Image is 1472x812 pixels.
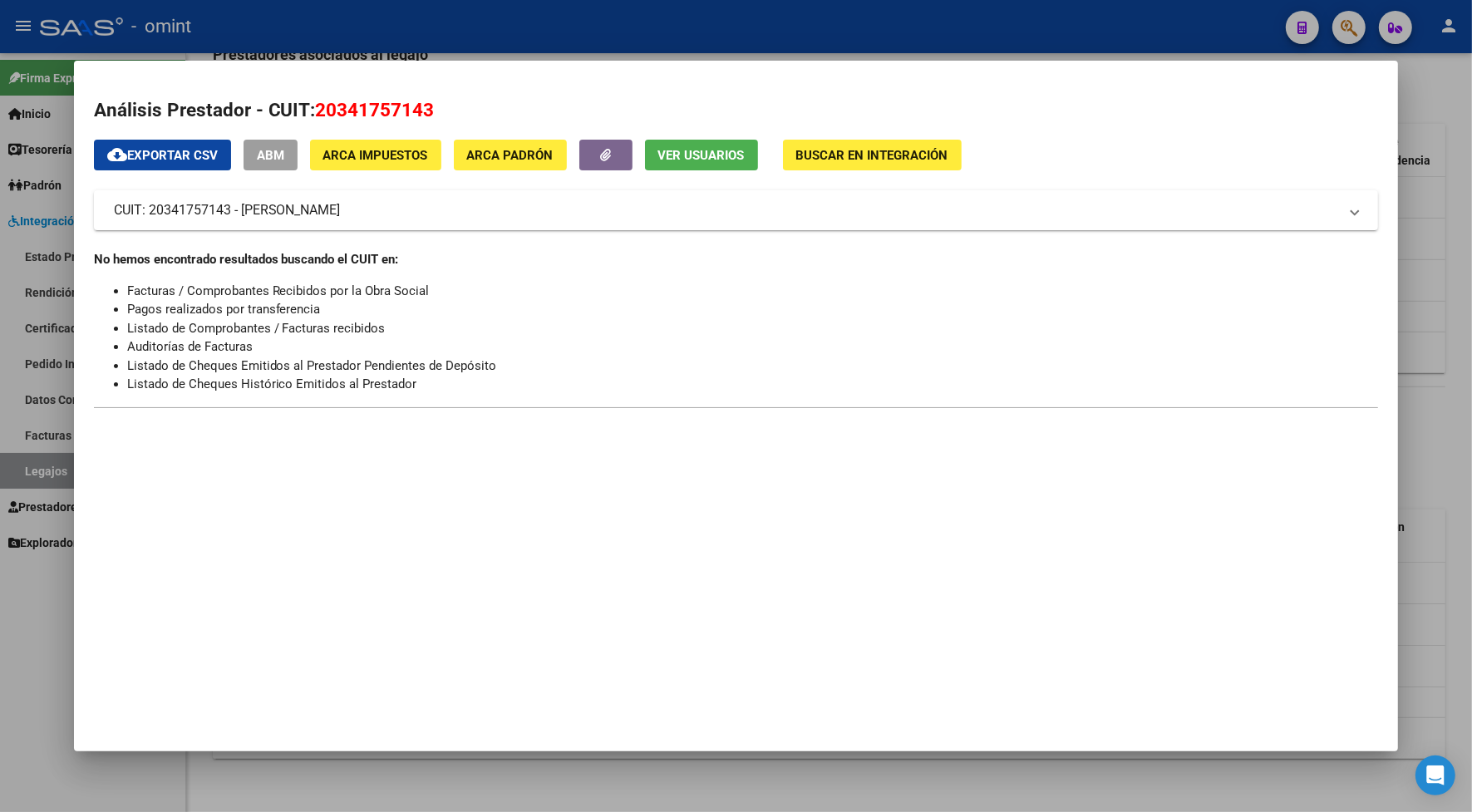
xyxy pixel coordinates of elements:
[94,190,1379,230] mat-expansion-panel-header: CUIT: 20341757143 - [PERSON_NAME]
[467,148,554,163] span: ARCA Padrón
[454,140,567,170] button: ARCA Padrón
[257,148,284,163] span: ABM
[127,375,1379,394] li: Listado de Cheques Histórico Emitidos al Prestador
[658,148,745,163] span: Ver Usuarios
[94,252,399,267] strong: No hemos encontrado resultados buscando el CUIT en:
[94,140,231,170] button: Exportar CSV
[310,140,441,170] button: ARCA Impuestos
[1415,755,1455,795] div: Open Intercom Messenger
[127,337,1379,357] li: Auditorías de Facturas
[323,148,428,163] span: ARCA Impuestos
[127,300,1379,319] li: Pagos realizados por transferencia
[114,200,1339,220] mat-panel-title: CUIT: 20341757143 - [PERSON_NAME]
[244,140,298,170] button: ABM
[316,99,435,121] span: 20341757143
[796,148,948,163] span: Buscar en Integración
[783,140,962,170] button: Buscar en Integración
[645,140,758,170] button: Ver Usuarios
[127,319,1379,338] li: Listado de Comprobantes / Facturas recibidos
[107,148,218,163] span: Exportar CSV
[107,145,127,165] mat-icon: cloud_download
[127,357,1379,376] li: Listado de Cheques Emitidos al Prestador Pendientes de Depósito
[94,96,1379,125] h2: Análisis Prestador - CUIT:
[127,282,1379,301] li: Facturas / Comprobantes Recibidos por la Obra Social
